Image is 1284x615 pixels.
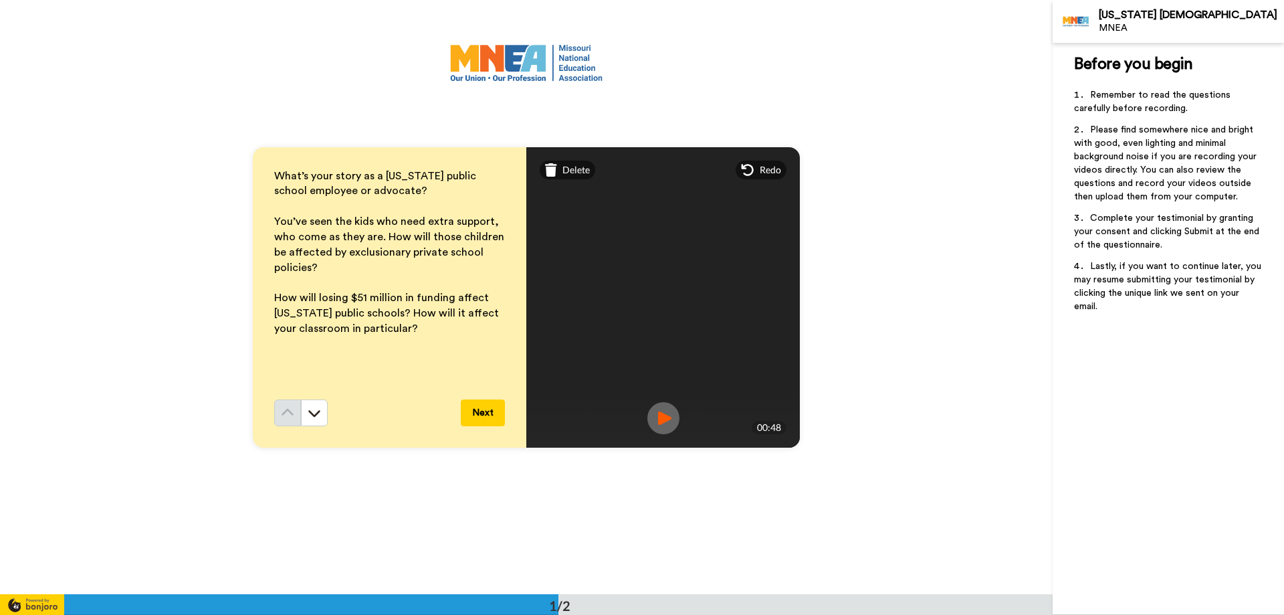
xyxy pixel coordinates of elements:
[1099,9,1283,21] div: [US_STATE] [DEMOGRAPHIC_DATA]
[274,216,507,273] span: You’ve seen the kids who need extra support, who come as they are. How will those children be aff...
[1074,125,1259,201] span: Please find somewhere nice and bright with good, even lighting and minimal background noise if yo...
[760,163,781,177] span: Redo
[528,596,592,615] div: 1/2
[274,292,502,334] span: How will losing $51 million in funding affect [US_STATE] public schools? How will it affect your ...
[562,163,590,177] span: Delete
[1060,5,1092,37] img: Profile Image
[752,421,786,434] div: 00:48
[1074,90,1233,113] span: Remember to read the questions carefully before recording.
[274,171,479,197] span: What’s your story as a [US_STATE] public school employee or advocate?
[461,400,505,426] button: Next
[1074,213,1262,250] span: Complete your testimonial by granting your consent and clicking Submit at the end of the question...
[736,161,786,179] div: Redo
[1099,23,1283,34] div: MNEA
[540,161,595,179] div: Delete
[1074,262,1264,311] span: Lastly, if you want to continue later, you may resume submitting your testimonial by clicking the...
[647,402,679,434] img: ic_record_play.svg
[1074,56,1192,72] span: Before you begin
